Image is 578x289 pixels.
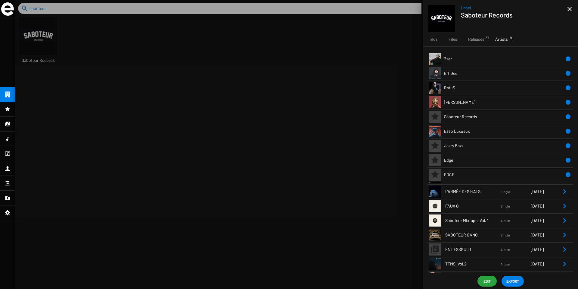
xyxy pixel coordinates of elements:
[477,276,497,287] button: Edit
[444,129,470,134] span: Esso Luxueux
[429,82,441,94] img: ratu%24pp.jpeg
[444,100,475,105] span: [PERSON_NAME]
[429,53,441,65] img: 2zer.jpg
[444,85,455,90] span: Ratu$
[502,276,524,287] button: EXPORT
[428,36,438,42] span: Infos
[444,56,452,61] span: 2zer
[428,5,455,32] img: 72q4XprJ_400x400.jpg
[444,157,453,163] span: Edge
[506,276,519,287] span: EXPORT
[444,114,477,119] span: Saboteur Records
[444,71,457,76] span: Eff Gee
[449,36,457,42] span: Files
[461,5,567,11] span: Label
[1,2,14,16] img: grand-sigle.svg
[444,143,463,148] span: Jazzy Bazz
[429,67,441,79] img: eff-gee.jpg
[429,96,441,108] img: deen-b.jpg
[566,5,573,13] mat-icon: close
[444,172,454,177] span: EDGE
[468,36,484,42] span: Releases
[461,11,562,19] h1: Saboteur Records
[482,276,492,287] span: Edit
[429,125,441,137] img: Photo-de-presse-Esso-Luxueux-CARRE.jpg
[495,36,508,42] span: Artists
